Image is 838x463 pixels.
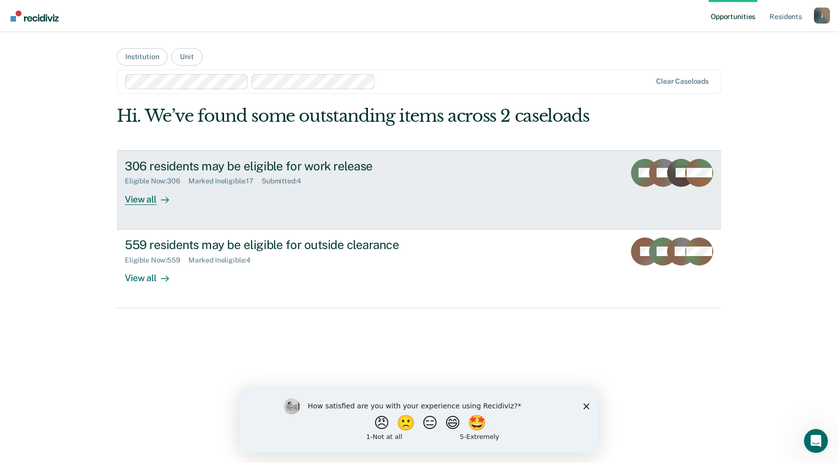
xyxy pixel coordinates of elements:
[262,177,309,185] div: Submitted : 4
[188,177,262,185] div: Marked Ineligible : 17
[125,177,188,185] div: Eligible Now : 306
[188,256,259,265] div: Marked Ineligible : 4
[117,150,721,229] a: 306 residents may be eligible for work releaseEligible Now:306Marked Ineligible:17Submitted:4View...
[125,159,477,173] div: 306 residents may be eligible for work release
[656,77,709,86] div: Clear caseloads
[117,106,600,126] div: Hi. We’ve found some outstanding items across 2 caseloads
[171,48,202,66] button: Unit
[117,229,721,308] a: 559 residents may be eligible for outside clearanceEligible Now:559Marked Ineligible:4View all
[804,429,828,453] iframe: Intercom live chat
[125,185,181,205] div: View all
[814,8,830,24] div: J
[117,48,167,66] button: Institution
[240,388,598,453] iframe: Survey by Kim from Recidiviz
[814,8,830,24] button: Profile dropdown button
[125,256,188,265] div: Eligible Now : 559
[125,238,477,252] div: 559 residents may be eligible for outside clearance
[125,264,181,284] div: View all
[11,11,59,22] img: Recidiviz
